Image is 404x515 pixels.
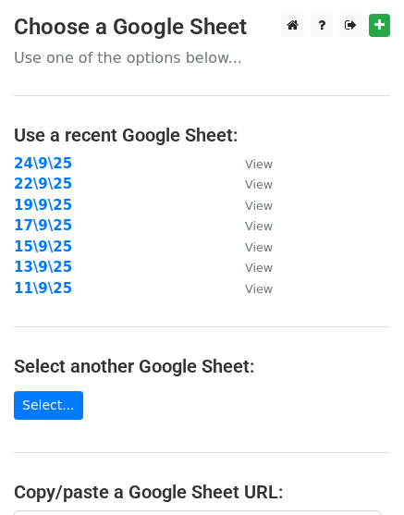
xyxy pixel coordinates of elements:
small: View [245,178,273,191]
a: 17\9\25 [14,217,72,234]
a: 13\9\25 [14,259,72,276]
small: View [245,282,273,296]
p: Use one of the options below... [14,48,390,67]
small: View [245,261,273,275]
a: View [226,217,273,234]
h4: Copy/paste a Google Sheet URL: [14,481,390,503]
a: 24\9\25 [14,155,72,172]
small: View [245,240,273,254]
a: View [226,197,273,214]
a: 22\9\25 [14,176,72,192]
h3: Choose a Google Sheet [14,14,390,41]
a: 15\9\25 [14,239,72,255]
small: View [245,157,273,171]
a: View [226,155,273,172]
a: View [226,259,273,276]
a: Select... [14,391,83,420]
a: View [226,239,273,255]
h4: Use a recent Google Sheet: [14,124,390,146]
small: View [245,199,273,213]
a: 11\9\25 [14,280,72,297]
h4: Select another Google Sheet: [14,355,390,377]
small: View [245,219,273,233]
a: View [226,176,273,192]
a: View [226,280,273,297]
a: 19\9\25 [14,197,72,214]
